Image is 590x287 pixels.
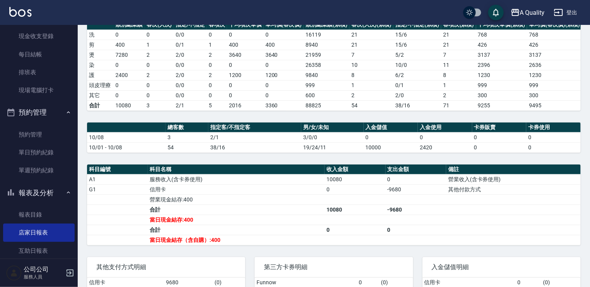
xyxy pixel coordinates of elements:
td: 2 / 0 [174,50,207,60]
td: 合計 [148,205,325,215]
td: 26358 [304,60,349,70]
td: 3 [145,100,174,110]
td: 2400 [113,70,145,80]
td: 768 [476,30,527,40]
td: 剪 [87,40,113,50]
td: 8 [349,70,394,80]
button: 預約管理 [3,102,75,122]
td: 0 [227,90,264,100]
td: 0 [264,30,304,40]
a: 每日結帳 [3,45,75,63]
td: 0 [264,90,304,100]
td: 10080 [325,205,385,215]
th: 男/女/未知 [301,122,364,133]
p: 服務人員 [24,273,63,280]
td: 5 / 2 [393,50,441,60]
td: 426 [476,40,527,50]
td: 0 [207,80,227,90]
a: 預約管理 [3,126,75,143]
td: 2396 [476,60,527,70]
td: 2/1 [174,100,207,110]
td: 999 [304,80,349,90]
td: 0 [418,132,472,142]
td: A1 [87,174,148,184]
td: 信用卡 [148,184,325,194]
td: 合計 [148,225,325,235]
td: 0 / 1 [393,80,441,90]
td: 0 [145,80,174,90]
a: 互助日報表 [3,242,75,260]
button: save [488,5,504,20]
td: 10000 [364,142,418,152]
table: a dense table [87,164,581,245]
td: 2636 [527,60,582,70]
td: 2 [145,70,174,80]
td: 8 [441,70,476,80]
th: 入金使用 [418,122,472,133]
td: 0 [472,142,527,152]
td: 0 / 0 [174,30,207,40]
td: 1 [441,80,476,90]
td: 10 [349,60,394,70]
img: Logo [9,7,31,17]
h5: 公司公司 [24,266,63,273]
td: 2 / 0 [174,70,207,80]
td: 38/16 [208,142,301,152]
td: 400 [113,40,145,50]
td: 8940 [304,40,349,50]
td: 0 [113,90,145,100]
td: 0 [325,184,385,194]
a: 現場電腦打卡 [3,81,75,99]
td: 頭皮理療 [87,80,113,90]
td: -9680 [386,205,446,215]
td: 999 [476,80,527,90]
td: 300 [476,90,527,100]
span: 其他支付方式明細 [96,263,236,271]
span: 第三方卡券明細 [264,263,403,271]
a: 店家日報表 [3,224,75,241]
span: 入金儲值明細 [432,263,571,271]
td: 0 [207,90,227,100]
td: 0 [113,80,145,90]
td: 護 [87,70,113,80]
td: 0 [113,30,145,40]
td: 10/08 [87,132,166,142]
td: 21 [441,40,476,50]
td: 0 [526,142,581,152]
td: 3/0/0 [301,132,364,142]
td: 3640 [227,50,264,60]
td: 15 / 6 [393,30,441,40]
th: 入金儲值 [364,122,418,133]
td: 10/01 - 10/08 [87,142,166,152]
td: 染 [87,60,113,70]
td: G1 [87,184,148,194]
td: 2 [349,90,394,100]
td: 2016 [227,100,264,110]
td: 9840 [304,70,349,80]
a: 單日預約紀錄 [3,143,75,161]
td: 0 [325,225,385,235]
td: 0 / 0 [174,80,207,90]
td: 服務收入(含卡券使用) [148,174,325,184]
td: 1 [207,40,227,50]
td: 21959 [304,50,349,60]
button: 報表及分析 [3,183,75,203]
td: 0 [264,80,304,90]
td: 0 [207,60,227,70]
td: 15 / 6 [393,40,441,50]
td: 21 [349,30,394,40]
td: 燙 [87,50,113,60]
th: 收入金額 [325,164,385,175]
td: 10080 [325,174,385,184]
td: 3137 [527,50,582,60]
td: 0 [227,60,264,70]
a: 報表目錄 [3,206,75,224]
td: 400 [227,40,264,50]
td: 2 [207,70,227,80]
td: -9680 [386,184,446,194]
th: 指定客/不指定客 [208,122,301,133]
td: 0 [526,132,581,142]
td: 洗 [87,30,113,40]
a: 排班表 [3,63,75,81]
td: 3 [166,132,208,142]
